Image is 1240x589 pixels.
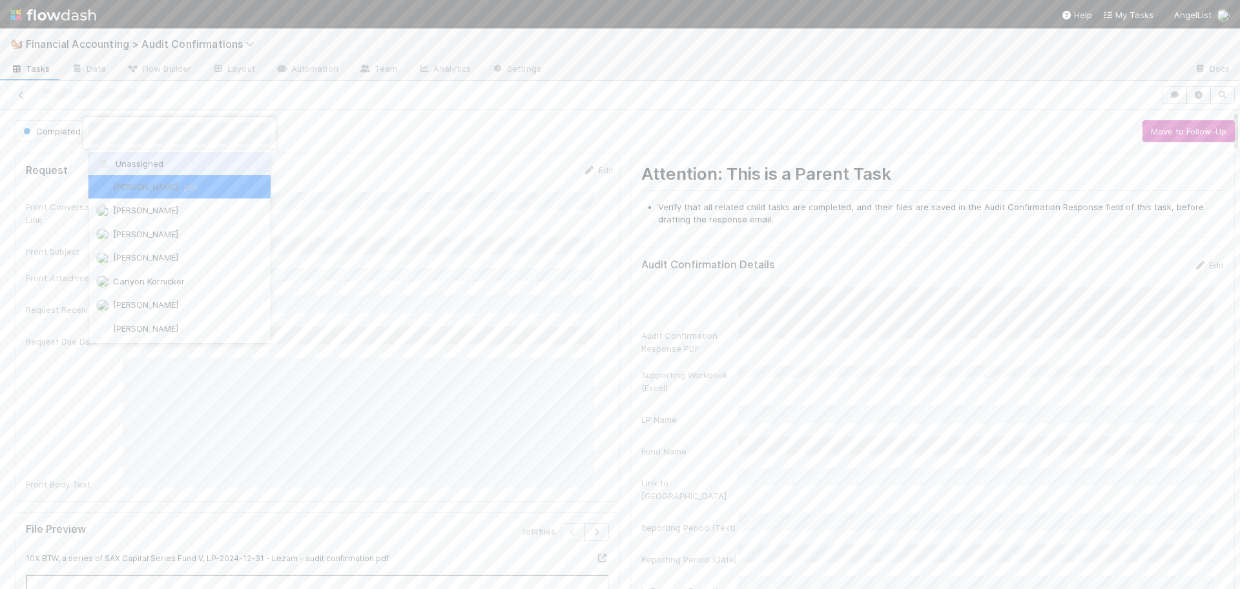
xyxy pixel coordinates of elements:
[113,276,185,286] span: Canyon Kornicker
[96,204,109,217] img: avatar_d6b50140-ca82-482e-b0bf-854821fc5d82.png
[96,275,109,288] img: avatar_d1f4bd1b-0b26-4d9b-b8ad-69b413583d95.png
[113,323,178,334] span: [PERSON_NAME]
[96,158,163,169] span: Unassigned
[96,252,109,264] img: avatar_9d20afb4-344c-4512-8880-fee77f5fe71b.png
[96,299,109,312] img: avatar_60e5bba5-e4c9-4ca2-8b5c-d649d5645218.png
[113,252,178,262] span: [PERSON_NAME]
[96,228,109,241] img: avatar_18c010e4-930e-4480-823a-7726a265e9dd.png
[96,322,109,335] img: avatar_17610dbf-fae2-46fa-90b6-017e9223b3c9.png
[113,299,178,310] span: [PERSON_NAME]
[96,180,109,193] img: avatar_030f5503-c087-43c2-95d1-dd8963b2926c.png
[183,182,198,192] span: you
[113,182,198,192] span: [PERSON_NAME]
[113,229,178,239] span: [PERSON_NAME]
[113,205,178,215] span: [PERSON_NAME]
